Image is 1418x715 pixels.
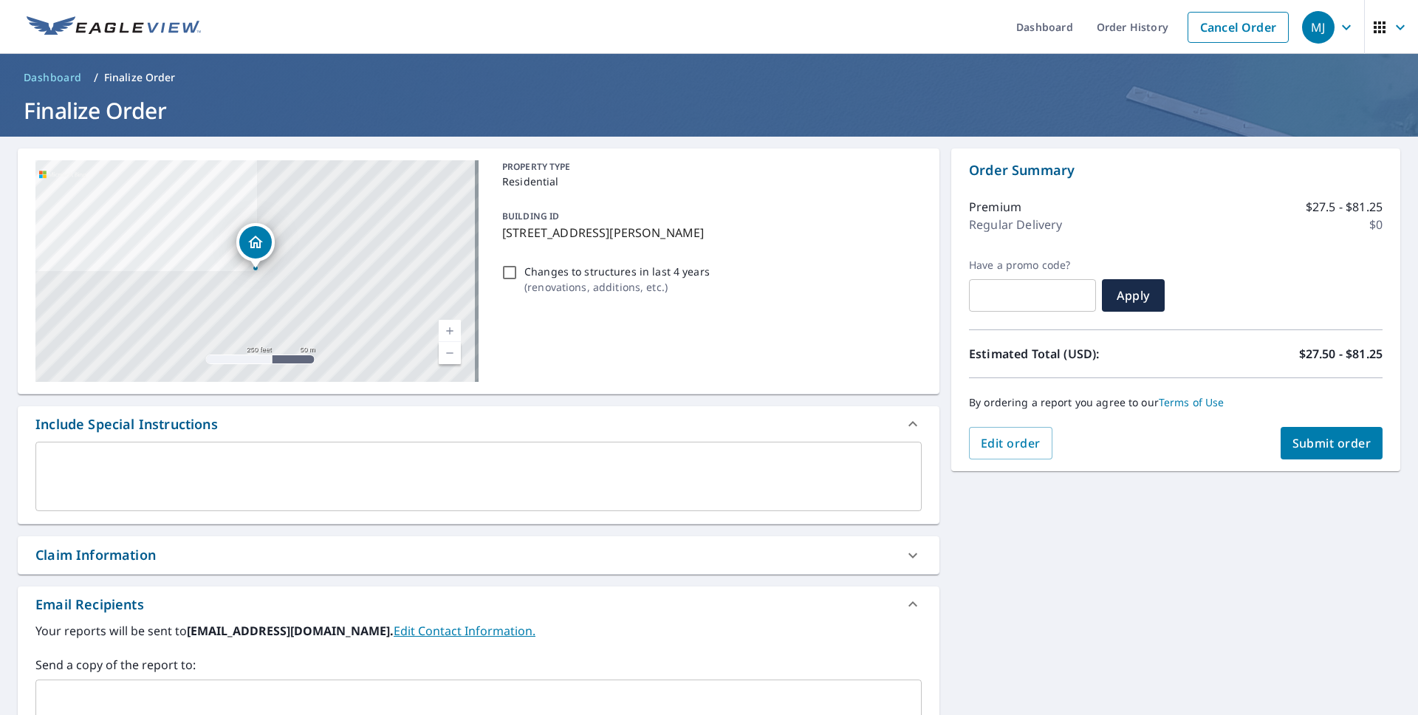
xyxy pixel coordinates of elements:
label: Send a copy of the report to: [35,656,922,674]
a: Current Level 17, Zoom In [439,320,461,342]
span: Dashboard [24,70,82,85]
p: By ordering a report you agree to our [969,396,1383,409]
p: ( renovations, additions, etc. ) [524,279,710,295]
p: Premium [969,198,1021,216]
span: Edit order [981,435,1041,451]
div: Include Special Instructions [35,414,218,434]
p: [STREET_ADDRESS][PERSON_NAME] [502,224,916,242]
button: Submit order [1281,427,1383,459]
label: Have a promo code? [969,259,1096,272]
p: $0 [1369,216,1383,233]
a: Terms of Use [1159,395,1225,409]
div: MJ [1302,11,1335,44]
p: $27.50 - $81.25 [1299,345,1383,363]
button: Edit order [969,427,1052,459]
b: [EMAIL_ADDRESS][DOMAIN_NAME]. [187,623,394,639]
p: Changes to structures in last 4 years [524,264,710,279]
p: Residential [502,174,916,189]
nav: breadcrumb [18,66,1400,89]
div: Claim Information [18,536,939,574]
div: Dropped pin, building 1, Residential property, 18330 Patti Ln Brookfield, WI 53045 [236,223,275,269]
div: Claim Information [35,545,156,565]
li: / [94,69,98,86]
p: Order Summary [969,160,1383,180]
a: Dashboard [18,66,88,89]
p: Estimated Total (USD): [969,345,1176,363]
p: Finalize Order [104,70,176,85]
p: BUILDING ID [502,210,559,222]
p: $27.5 - $81.25 [1306,198,1383,216]
label: Your reports will be sent to [35,622,922,640]
p: PROPERTY TYPE [502,160,916,174]
span: Submit order [1292,435,1371,451]
div: Include Special Instructions [18,406,939,442]
a: Current Level 17, Zoom Out [439,342,461,364]
button: Apply [1102,279,1165,312]
p: Regular Delivery [969,216,1062,233]
img: EV Logo [27,16,201,38]
span: Apply [1114,287,1153,304]
a: EditContactInfo [394,623,535,639]
div: Email Recipients [35,595,144,615]
a: Cancel Order [1188,12,1289,43]
div: Email Recipients [18,586,939,622]
h1: Finalize Order [18,95,1400,126]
